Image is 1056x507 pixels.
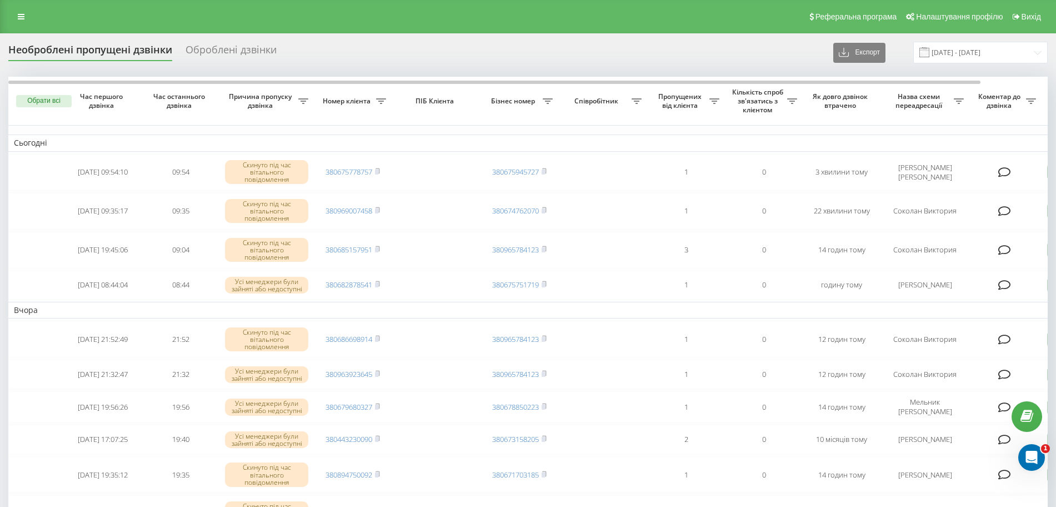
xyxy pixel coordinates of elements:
span: Кількість спроб зв'язатись з клієнтом [730,88,787,114]
td: 08:44 [142,271,219,300]
td: 3 хвилини тому [803,154,880,191]
td: 2 [647,425,725,454]
a: 380965784123 [492,334,539,344]
td: 09:35 [142,193,219,230]
span: Як довго дзвінок втрачено [812,92,872,110]
td: [DATE] 21:52:49 [64,321,142,357]
a: 380678850223 [492,402,539,412]
div: Скинуто під час вітального повідомлення [225,199,308,223]
td: [PERSON_NAME] [880,271,969,300]
span: Співробітник [564,97,632,106]
div: Усі менеджери були зайняті або недоступні [225,431,308,448]
td: 1 [647,391,725,422]
span: Час першого дзвінка [73,92,133,110]
td: Соколан Виктория [880,360,969,389]
td: 0 [725,321,803,357]
td: [DATE] 09:35:17 [64,193,142,230]
td: 09:04 [142,232,219,269]
a: 380675751719 [492,280,539,290]
td: [DATE] 17:07:25 [64,425,142,454]
button: Обрати всі [16,95,72,107]
td: 0 [725,456,803,493]
td: 1 [647,360,725,389]
td: 12 годин тому [803,360,880,389]
div: Скинуто під час вітального повідомлення [225,160,308,185]
a: 380682878541 [326,280,372,290]
a: 380685157951 [326,245,372,255]
a: 380674762070 [492,206,539,216]
td: Соколан Виктория [880,193,969,230]
td: 19:40 [142,425,219,454]
a: 380679680327 [326,402,372,412]
a: 380965784123 [492,369,539,379]
td: 0 [725,425,803,454]
div: Скинуто під час вітального повідомлення [225,238,308,262]
td: 0 [725,360,803,389]
span: ПІБ Клієнта [401,97,471,106]
button: Експорт [833,43,885,63]
div: Оброблені дзвінки [186,44,277,61]
td: 0 [725,193,803,230]
td: [PERSON_NAME] [880,425,969,454]
td: 21:32 [142,360,219,389]
span: Коментар до дзвінка [975,92,1026,110]
td: [DATE] 09:54:10 [64,154,142,191]
td: [DATE] 08:44:04 [64,271,142,300]
td: 0 [725,391,803,422]
div: Усі менеджери були зайняті або недоступні [225,399,308,415]
span: Пропущених від клієнта [653,92,709,110]
td: 1 [647,321,725,357]
div: Усі менеджери були зайняті або недоступні [225,366,308,383]
td: [DATE] 21:32:47 [64,360,142,389]
td: 21:52 [142,321,219,357]
td: 3 [647,232,725,269]
td: Соколан Виктория [880,321,969,357]
a: 380675945727 [492,167,539,177]
a: 380443230090 [326,434,372,444]
span: Налаштування профілю [916,12,1003,21]
span: Реферальна програма [815,12,897,21]
div: Усі менеджери були зайняті або недоступні [225,277,308,294]
td: 1 [647,456,725,493]
a: 380894750092 [326,470,372,480]
iframe: Intercom live chat [1018,444,1045,471]
div: Скинуто під час вітального повідомлення [225,463,308,487]
td: 14 годин тому [803,456,880,493]
td: 22 хвилини тому [803,193,880,230]
a: 380673158205 [492,434,539,444]
td: годину тому [803,271,880,300]
td: 10 місяців тому [803,425,880,454]
span: Час останнього дзвінка [151,92,211,110]
td: 14 годин тому [803,391,880,422]
td: 14 годин тому [803,232,880,269]
a: 380963923645 [326,369,372,379]
td: 19:56 [142,391,219,422]
td: 0 [725,271,803,300]
td: Соколан Виктория [880,232,969,269]
td: [DATE] 19:45:06 [64,232,142,269]
td: 19:35 [142,456,219,493]
td: [DATE] 19:35:12 [64,456,142,493]
a: 380671703185 [492,470,539,480]
td: 0 [725,154,803,191]
td: 09:54 [142,154,219,191]
span: Назва схеми переадресації [886,92,954,110]
td: [DATE] 19:56:26 [64,391,142,422]
a: 380675778757 [326,167,372,177]
a: 380969007458 [326,206,372,216]
span: Номер клієнта [319,97,376,106]
td: 1 [647,271,725,300]
td: 0 [725,232,803,269]
td: [PERSON_NAME] [PERSON_NAME] [880,154,969,191]
span: Причина пропуску дзвінка [225,92,298,110]
a: 380686698914 [326,334,372,344]
td: 12 годин тому [803,321,880,357]
td: 1 [647,154,725,191]
td: Мельник [PERSON_NAME] [880,391,969,422]
span: Бізнес номер [486,97,543,106]
span: 1 [1041,444,1050,453]
td: 1 [647,193,725,230]
td: [PERSON_NAME] [880,456,969,493]
div: Скинуто під час вітального повідомлення [225,327,308,352]
div: Необроблені пропущені дзвінки [8,44,172,61]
